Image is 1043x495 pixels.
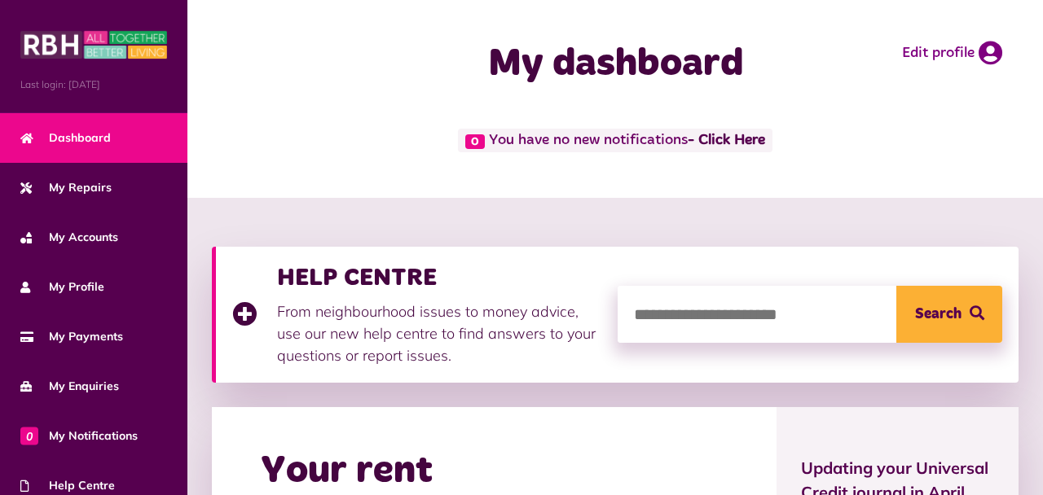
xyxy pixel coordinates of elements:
[465,134,485,149] span: 0
[277,300,601,366] p: From neighbourhood issues to money advice, use our new help centre to find answers to your questi...
[418,41,813,88] h1: My dashboard
[20,179,112,196] span: My Repairs
[20,378,119,395] span: My Enquiries
[20,28,167,61] img: MyRBH
[902,41,1002,65] a: Edit profile
[458,129,772,152] span: You have no new notifications
[20,278,104,296] span: My Profile
[896,286,1002,343] button: Search
[20,427,138,445] span: My Notifications
[915,286,962,343] span: Search
[20,328,123,345] span: My Payments
[688,134,765,148] a: - Click Here
[20,77,167,92] span: Last login: [DATE]
[261,448,433,495] h2: Your rent
[20,129,111,147] span: Dashboard
[277,263,601,292] h3: HELP CENTRE
[20,427,38,445] span: 0
[20,477,115,494] span: Help Centre
[20,229,118,246] span: My Accounts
